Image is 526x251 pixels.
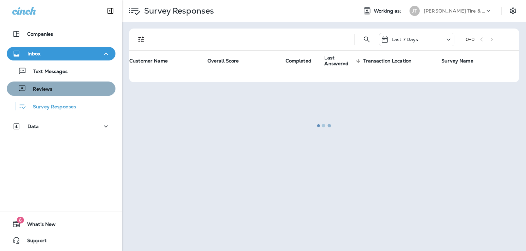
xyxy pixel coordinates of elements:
span: What's New [20,221,56,230]
span: Support [20,238,47,246]
button: Support [7,234,115,247]
span: 6 [17,217,24,223]
button: Reviews [7,82,115,96]
p: Survey Responses [26,104,76,110]
p: Data [28,124,39,129]
button: Inbox [7,47,115,60]
button: Data [7,120,115,133]
button: Text Messages [7,64,115,78]
p: Reviews [26,86,52,93]
button: Collapse Sidebar [101,4,120,18]
p: Inbox [28,51,40,56]
button: 6What's New [7,217,115,231]
p: Text Messages [26,69,68,75]
button: Survey Responses [7,99,115,113]
p: Companies [27,31,53,37]
button: Companies [7,27,115,41]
